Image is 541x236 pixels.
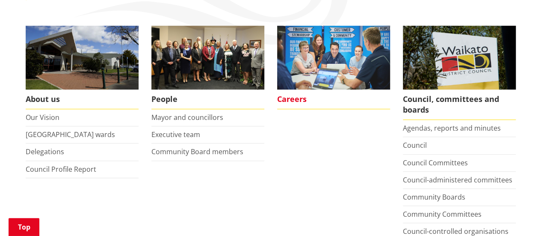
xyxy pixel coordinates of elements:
[277,90,390,109] span: Careers
[403,209,482,219] a: Community Committees
[403,192,465,202] a: Community Boards
[403,175,512,185] a: Council-administered committees
[26,164,96,174] a: Council Profile Report
[26,90,139,109] span: About us
[403,123,501,133] a: Agendas, reports and minutes
[151,113,223,122] a: Mayor and councillors
[151,130,200,139] a: Executive team
[277,26,390,109] a: Careers
[403,26,516,120] a: Waikato-District-Council-sign Council, committees and boards
[277,26,390,90] img: Office staff in meeting - Career page
[151,26,264,90] img: 2022 Council
[151,147,243,156] a: Community Board members
[26,147,64,156] a: Delegations
[9,218,39,236] a: Top
[151,90,264,109] span: People
[403,26,516,90] img: Waikato-District-Council-sign
[26,130,115,139] a: [GEOGRAPHIC_DATA] wards
[403,140,427,150] a: Council
[26,26,139,109] a: WDC Building 0015 About us
[151,26,264,109] a: 2022 Council People
[403,227,508,236] a: Council-controlled organisations
[26,113,59,122] a: Our Vision
[26,26,139,90] img: WDC Building 0015
[502,200,532,231] iframe: Messenger Launcher
[403,90,516,120] span: Council, committees and boards
[403,158,468,167] a: Council Committees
